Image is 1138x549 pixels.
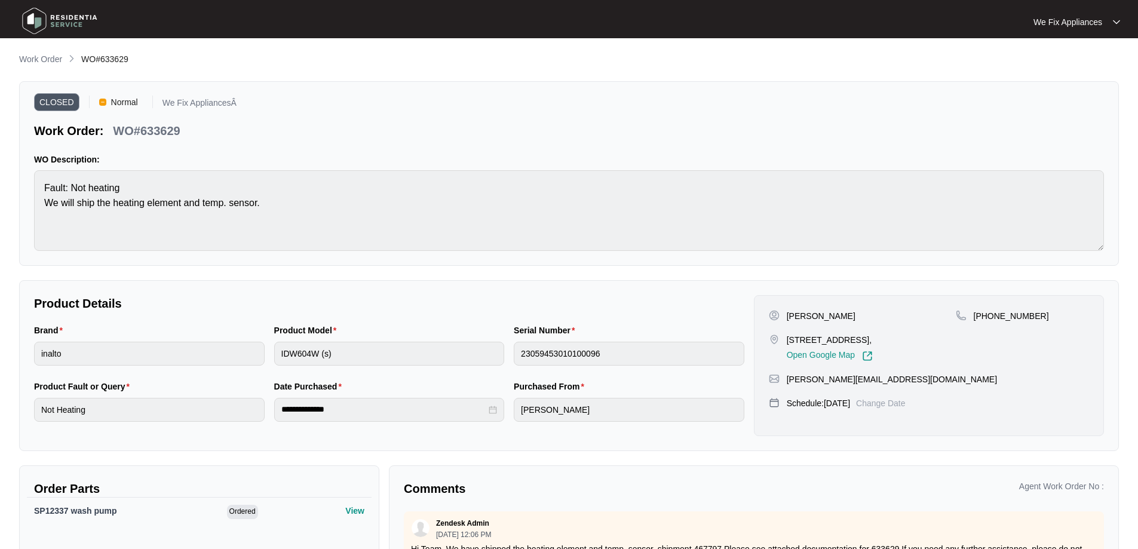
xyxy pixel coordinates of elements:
label: Serial Number [514,324,579,336]
input: Purchased From [514,398,744,422]
p: Product Details [34,295,744,312]
img: map-pin [956,310,967,321]
img: map-pin [769,373,780,384]
p: [PERSON_NAME] [787,310,855,322]
p: [STREET_ADDRESS], [787,334,873,346]
img: chevron-right [67,54,76,63]
span: SP12337 wash pump [34,506,117,516]
img: user.svg [412,519,430,537]
p: We Fix AppliancesÂ [162,99,237,111]
label: Product Fault or Query [34,381,134,392]
span: CLOSED [34,93,79,111]
p: WO#633629 [113,122,180,139]
input: Serial Number [514,342,744,366]
img: map-pin [769,334,780,345]
p: Change Date [856,397,906,409]
p: [PERSON_NAME][EMAIL_ADDRESS][DOMAIN_NAME] [787,373,997,385]
p: Work Order: [34,122,103,139]
p: [DATE] 12:06 PM [436,531,491,538]
label: Purchased From [514,381,589,392]
img: dropdown arrow [1113,19,1120,25]
p: View [345,505,364,517]
label: Product Model [274,324,342,336]
a: Open Google Map [787,351,873,361]
p: Agent Work Order No : [1019,480,1104,492]
span: WO#633629 [81,54,128,64]
textarea: Fault: Not heating We will ship the heating element and temp. sensor. [34,170,1104,251]
label: Date Purchased [274,381,346,392]
p: Work Order [19,53,62,65]
p: We Fix Appliances [1033,16,1102,28]
input: Product Fault or Query [34,398,265,422]
input: Brand [34,342,265,366]
label: Brand [34,324,68,336]
img: user-pin [769,310,780,321]
img: residentia service logo [18,3,102,39]
span: Normal [106,93,143,111]
span: Ordered [227,505,258,519]
p: Order Parts [34,480,364,497]
img: Link-External [862,351,873,361]
img: Vercel Logo [99,99,106,106]
input: Product Model [274,342,505,366]
img: map-pin [769,397,780,408]
a: Work Order [17,53,65,66]
p: Schedule: [DATE] [787,397,850,409]
input: Date Purchased [281,403,487,416]
p: [PHONE_NUMBER] [974,310,1049,322]
p: Zendesk Admin [436,519,489,528]
p: WO Description: [34,154,1104,165]
p: Comments [404,480,746,497]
